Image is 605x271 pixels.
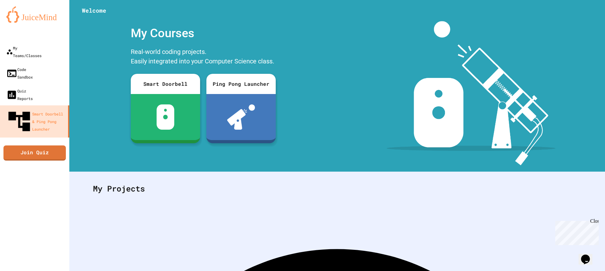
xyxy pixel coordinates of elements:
div: Code Sandbox [6,66,33,81]
div: My Courses [128,21,279,45]
div: My Projects [87,176,588,201]
img: sdb-white.svg [157,104,175,130]
img: logo-orange.svg [6,6,63,23]
iframe: chat widget [553,218,599,245]
div: Chat with us now!Close [3,3,43,40]
div: Smart Doorbell [131,74,200,94]
img: banner-image-my-projects.png [387,21,556,165]
div: Smart Doorbell & Ping Pong Launcher [6,109,66,134]
iframe: chat widget [579,246,599,265]
a: Join Quiz [3,145,66,161]
img: ppl-with-ball.png [227,104,255,130]
div: Real-world coding projects. Easily integrated into your Computer Science class. [128,45,279,69]
div: Quiz Reports [6,87,33,102]
div: My Teams/Classes [6,44,42,59]
div: Ping Pong Launcher [206,74,276,94]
